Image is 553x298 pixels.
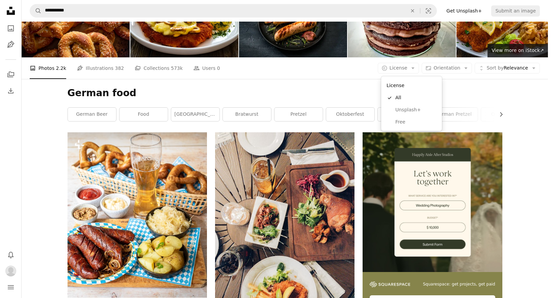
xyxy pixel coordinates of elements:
[422,63,472,74] button: Orientation
[378,63,419,74] button: License
[381,76,442,131] div: License
[384,79,439,92] div: License
[390,65,407,71] span: License
[395,107,437,113] span: Unsplash+
[395,94,437,101] span: All
[395,119,437,126] span: Free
